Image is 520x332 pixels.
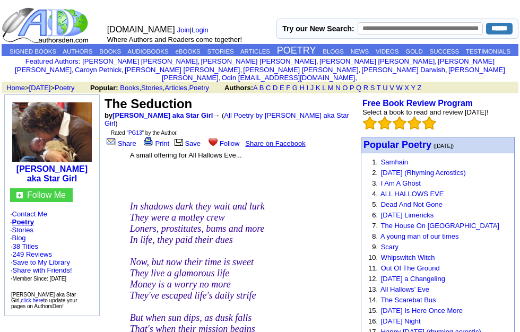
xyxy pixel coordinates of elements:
a: [DATE] (Rhyming Acrostics) [381,169,466,177]
font: 8. [372,232,378,240]
a: [DATE] a Changeling [381,275,445,283]
a: W [396,84,402,92]
a: SIGNED BOOKS [10,48,56,55]
a: Home [6,84,25,92]
a: POETRY [277,45,316,56]
a: C [266,84,271,92]
a: [PERSON_NAME] [PERSON_NAME] [243,66,358,74]
font: Popular Poetry [363,139,431,150]
font: · · [11,242,72,282]
font: 11. [368,264,378,272]
font: 10. [368,254,378,261]
font: i [447,67,448,73]
img: bigemptystars.png [378,116,392,130]
font: , , , , , , , , , , [15,57,505,82]
a: G [292,84,298,92]
a: [PERSON_NAME] [PERSON_NAME] [201,57,316,65]
a: Save to My Library [13,258,70,266]
font: i [74,67,75,73]
a: PG13 [128,130,142,136]
font: 15. [368,307,378,314]
a: [DATE] Limericks [381,211,434,219]
font: > > [3,84,88,92]
font: ([DATE]) [434,143,454,149]
a: Login [192,26,209,34]
a: BLOGS [323,48,344,55]
b: Authors: [224,84,253,92]
a: TESTIMONIALS [466,48,510,55]
a: The Scarebat Bus [380,296,436,304]
a: All Poetry by [PERSON_NAME] aka Star Girl [105,111,349,127]
a: Share with Friends! [13,266,72,274]
a: GOLD [405,48,423,55]
a: eBOOKS [175,48,200,55]
a: [PERSON_NAME] Darwish [362,66,446,74]
img: heart.gif [209,137,218,146]
font: 2. [372,169,378,177]
a: The House On [GEOGRAPHIC_DATA] [380,222,499,230]
font: i [124,67,125,73]
a: [DATE] [29,84,51,92]
font: Follow Me [27,190,66,199]
font: 13. [368,285,378,293]
a: Contact Me [12,210,47,218]
a: Z [417,84,421,92]
font: | [177,26,212,34]
a: Free Book Review Program [362,99,473,108]
img: bigemptystars.png [393,116,406,130]
a: Share [105,139,136,147]
a: R [363,84,368,92]
a: [PERSON_NAME] [PERSON_NAME] [162,66,505,82]
img: bigemptystars.png [408,116,421,130]
a: AUDIOBOOKS [127,48,168,55]
font: A small offering for All Hallows Eve... [130,151,242,159]
a: Odin [EMAIL_ADDRESS][DOMAIN_NAME] [222,74,355,82]
a: Stories [12,226,33,234]
a: L [322,84,326,92]
a: BOOKS [99,48,121,55]
a: I [307,84,309,92]
a: X [404,84,409,92]
a: Whipswitch Witch [381,254,435,261]
font: [PERSON_NAME] aka Star Girl, to update your pages on AuthorsDen! [11,292,77,309]
a: Poetry [12,218,34,226]
font: Select a book to read and review [DATE]! [362,108,489,116]
a: A [253,84,257,92]
a: All Hallows’ Eve [380,285,429,293]
img: share_page.gif [107,137,116,146]
a: 38 Titles [13,242,38,250]
a: Stories [141,84,162,92]
a: VIDEOS [376,48,398,55]
img: logo_ad.gif [2,7,91,44]
a: U [383,84,387,92]
font: i [437,59,438,65]
a: Caroyn Pethick [75,66,122,74]
img: gc.jpg [16,192,23,198]
font: : [25,57,80,65]
a: Popular Poetry [363,141,431,150]
a: STORIES [207,48,234,55]
img: library.gif [173,137,185,146]
a: [PERSON_NAME] aka Star Girl [16,164,88,183]
a: [DATE] Night [381,317,421,325]
font: 14. [368,296,378,304]
a: B [259,84,264,92]
a: D [273,84,278,92]
font: 1. [372,158,378,166]
a: E [280,84,284,92]
a: Poetry [189,84,209,92]
a: N [335,84,340,92]
font: → ( ) [105,111,349,127]
font: 3. [372,179,378,187]
a: J [310,84,314,92]
font: Where Authors and Readers come together! [107,36,242,43]
font: 7. [372,222,378,230]
a: Samhain [381,158,408,166]
a: T [377,84,381,92]
font: 16. [368,317,378,325]
a: [PERSON_NAME] [PERSON_NAME] [125,66,240,74]
font: · · · · [10,210,94,283]
a: Print [142,139,169,147]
